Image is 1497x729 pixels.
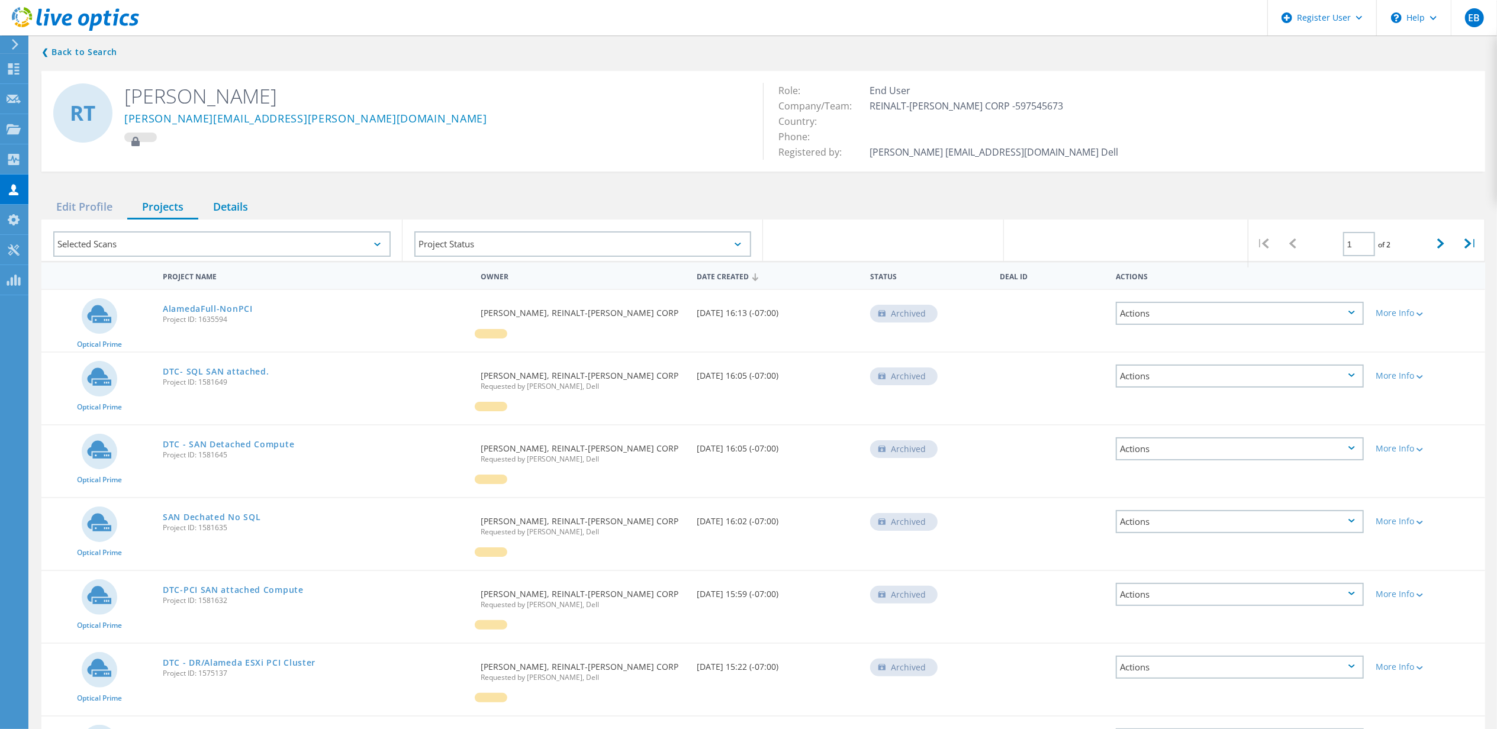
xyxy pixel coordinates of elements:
[778,84,812,97] span: Role:
[691,644,865,683] div: [DATE] 15:22 (-07:00)
[1468,13,1480,22] span: EB
[870,305,938,322] div: Archived
[870,586,938,604] div: Archived
[691,571,865,610] div: [DATE] 15:59 (-07:00)
[1376,372,1479,380] div: More Info
[41,45,117,59] a: Back to search
[481,528,685,536] span: Requested by [PERSON_NAME], Dell
[994,264,1110,286] div: Deal Id
[691,264,865,287] div: Date Created
[163,316,469,323] span: Project ID: 1635594
[127,195,198,220] div: Projects
[163,379,469,386] span: Project ID: 1581649
[12,25,139,33] a: Live Optics Dashboard
[1378,240,1390,250] span: of 2
[691,353,865,392] div: [DATE] 16:05 (-07:00)
[198,195,263,220] div: Details
[163,670,469,677] span: Project ID: 1575137
[77,695,122,702] span: Optical Prime
[77,404,122,411] span: Optical Prime
[163,440,294,449] a: DTC - SAN Detached Compute
[870,513,938,531] div: Archived
[778,99,864,112] span: Company/Team:
[778,115,829,128] span: Country:
[70,103,96,124] span: RT
[1116,656,1364,679] div: Actions
[864,264,994,286] div: Status
[867,144,1121,160] td: [PERSON_NAME] [EMAIL_ADDRESS][DOMAIN_NAME] Dell
[1116,510,1364,533] div: Actions
[475,353,691,402] div: [PERSON_NAME], REINALT-[PERSON_NAME] CORP
[163,367,269,376] a: DTC- SQL SAN attached.
[414,231,752,257] div: Project Status
[1456,220,1485,267] div: |
[691,290,865,329] div: [DATE] 16:13 (-07:00)
[1116,583,1364,606] div: Actions
[41,195,127,220] div: Edit Profile
[157,264,475,286] div: Project Name
[163,586,304,594] a: DTC-PCI SAN attached Compute
[481,601,685,608] span: Requested by [PERSON_NAME], Dell
[475,264,691,286] div: Owner
[124,113,487,125] a: [PERSON_NAME][EMAIL_ADDRESS][PERSON_NAME][DOMAIN_NAME]
[1116,437,1364,460] div: Actions
[481,674,685,681] span: Requested by [PERSON_NAME], Dell
[870,367,938,385] div: Archived
[163,524,469,531] span: Project ID: 1581635
[475,425,691,475] div: [PERSON_NAME], REINALT-[PERSON_NAME] CORP
[1116,302,1364,325] div: Actions
[1376,444,1479,453] div: More Info
[77,476,122,483] span: Optical Prime
[1376,309,1479,317] div: More Info
[1110,264,1370,286] div: Actions
[870,440,938,458] div: Archived
[475,644,691,693] div: [PERSON_NAME], REINALT-[PERSON_NAME] CORP
[778,130,822,143] span: Phone:
[1376,590,1479,598] div: More Info
[163,659,316,667] a: DTC - DR/Alameda ESXi PCI Cluster
[163,597,469,604] span: Project ID: 1581632
[481,383,685,390] span: Requested by [PERSON_NAME], Dell
[481,456,685,463] span: Requested by [PERSON_NAME], Dell
[77,341,122,348] span: Optical Prime
[870,659,938,676] div: Archived
[691,425,865,465] div: [DATE] 16:05 (-07:00)
[475,571,691,620] div: [PERSON_NAME], REINALT-[PERSON_NAME] CORP
[1391,12,1402,23] svg: \n
[163,451,469,459] span: Project ID: 1581645
[1248,220,1278,267] div: |
[163,305,253,313] a: AlamedaFull-NonPCI
[870,99,1075,112] span: REINALT-[PERSON_NAME] CORP -597545673
[77,549,122,556] span: Optical Prime
[778,146,854,159] span: Registered by:
[53,231,391,257] div: Selected Scans
[124,83,745,109] h2: [PERSON_NAME]
[1376,663,1479,671] div: More Info
[475,498,691,547] div: [PERSON_NAME], REINALT-[PERSON_NAME] CORP
[691,498,865,537] div: [DATE] 16:02 (-07:00)
[1116,364,1364,388] div: Actions
[475,290,691,329] div: [PERSON_NAME], REINALT-[PERSON_NAME] CORP
[163,513,260,521] a: SAN Dechated No SQL
[77,622,122,629] span: Optical Prime
[1376,517,1479,525] div: More Info
[867,83,1121,98] td: End User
